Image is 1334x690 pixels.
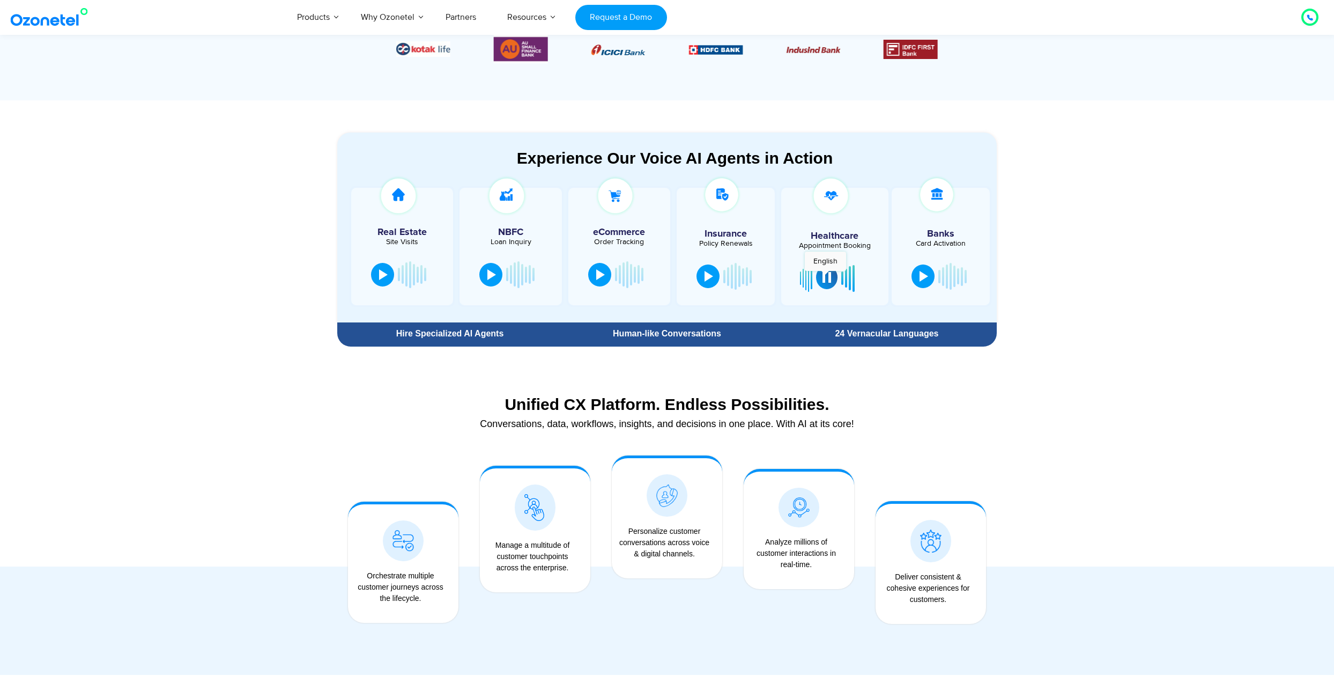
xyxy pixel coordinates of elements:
div: Human-like Conversations [562,329,772,338]
div: Personalize customer conversations across voice & digital channels. [617,526,712,560]
div: 2 / 6 [688,43,743,56]
div: 4 / 6 [884,40,938,59]
div: Analyze millions of customer interactions in real-time. [749,537,843,570]
a: Request a Demo [575,5,667,30]
div: 6 / 6 [494,35,548,63]
div: Site Visits [357,238,448,246]
h5: Banks [897,229,984,239]
img: Picture12.png [884,40,938,59]
div: 5 / 6 [396,41,450,57]
h5: Real Estate [357,227,448,237]
img: Picture26.jpg [396,41,450,57]
img: Picture8.png [591,45,646,55]
div: Deliver consistent & cohesive experiences for customers. [881,571,975,605]
div: Unified CX Platform. Endless Possibilities. [343,395,991,414]
img: Picture9.png [688,45,743,54]
div: Image Carousel [396,35,938,63]
div: Policy Renewals [682,240,769,247]
div: Card Activation [897,240,984,247]
div: 1 / 6 [591,43,646,56]
div: 3 / 6 [786,43,840,56]
h5: eCommerce [574,227,665,237]
div: Experience Our Voice AI Agents in Action [348,149,1002,167]
div: 24 Vernacular Languages [782,329,991,338]
div: Hire Specialized AI Agents [343,329,557,338]
div: Order Tracking [574,238,665,246]
h5: NBFC [465,227,556,237]
img: Picture13.png [494,35,548,63]
div: Appointment Booking [789,242,880,249]
img: Picture10.png [786,47,840,53]
h5: Insurance [682,229,769,239]
div: Loan Inquiry [465,238,556,246]
div: Orchestrate multiple customer journeys across the lifecycle. [353,570,448,604]
div: Manage a multitude of customer touchpoints across the enterprise. [485,540,580,574]
h5: Healthcare [789,231,880,241]
div: Conversations, data, workflows, insights, and decisions in one place. With AI at its core! [343,419,991,429]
